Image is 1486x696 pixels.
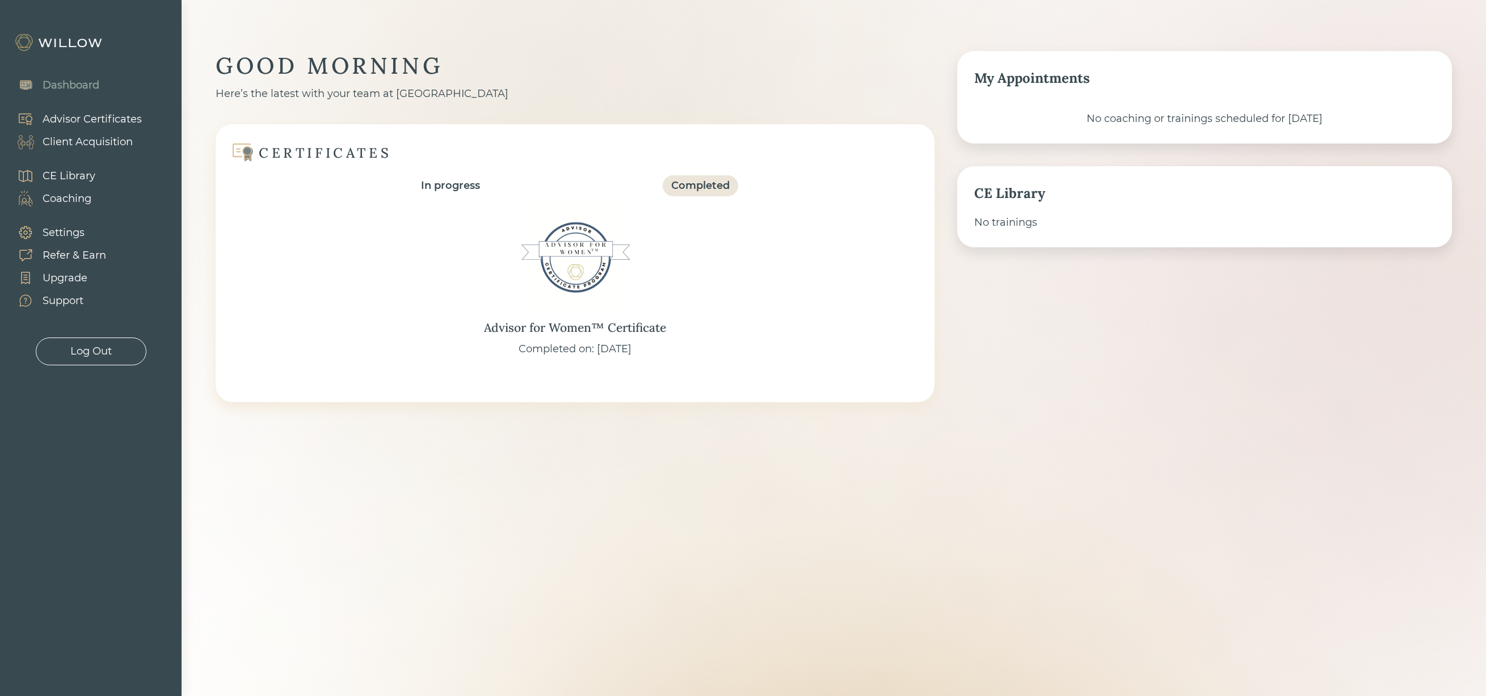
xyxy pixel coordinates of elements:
[974,183,1435,204] div: CE Library
[6,221,106,244] a: Settings
[6,108,142,130] a: Advisor Certificates
[6,164,95,187] a: CE Library
[43,248,106,263] div: Refer & Earn
[6,74,99,96] a: Dashboard
[421,178,480,193] div: In progress
[43,271,87,286] div: Upgrade
[974,111,1435,126] div: No coaching or trainings scheduled for [DATE]
[974,68,1435,88] div: My Appointments
[43,225,85,241] div: Settings
[519,201,632,314] img: Advisor for Women™ Certificate Badge
[6,130,142,153] a: Client Acquisition
[484,319,666,337] div: Advisor for Women™ Certificate
[6,187,95,210] a: Coaching
[671,178,730,193] div: Completed
[6,267,106,289] a: Upgrade
[216,51,934,81] div: GOOD MORNING
[43,78,99,93] div: Dashboard
[43,134,133,150] div: Client Acquisition
[70,344,112,359] div: Log Out
[259,144,392,162] div: CERTIFICATES
[14,33,105,52] img: Willow
[974,215,1435,230] div: No trainings
[43,112,142,127] div: Advisor Certificates
[43,293,83,309] div: Support
[216,86,934,102] div: Here’s the latest with your team at [GEOGRAPHIC_DATA]
[43,168,95,184] div: CE Library
[43,191,91,206] div: Coaching
[6,244,106,267] a: Refer & Earn
[519,341,632,357] div: Completed on: [DATE]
